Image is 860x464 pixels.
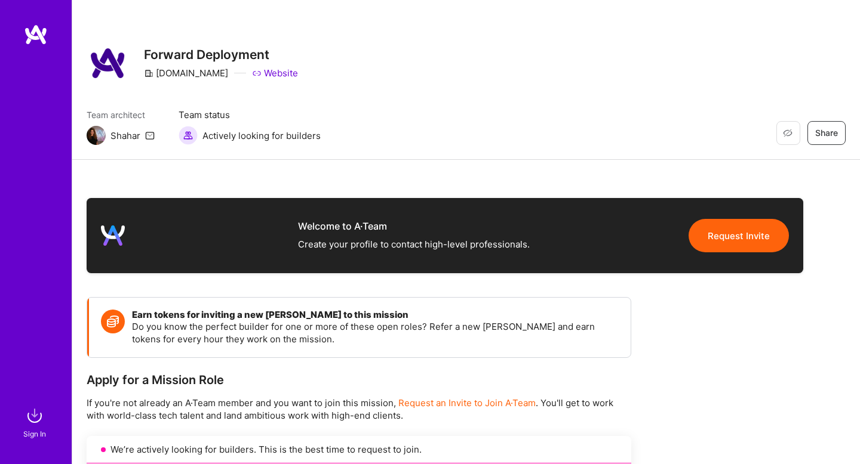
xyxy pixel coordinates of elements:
[87,109,155,121] span: Team architect
[252,67,298,79] a: Website
[298,219,530,233] div: Welcome to A·Team
[132,310,619,320] h4: Earn tokens for inviting a new [PERSON_NAME] to this mission
[144,47,298,62] h3: Forward Deployment
[87,436,631,463] div: We’re actively looking for builders. This is the best time to request to join.
[87,372,631,388] div: Apply for a Mission Role
[783,128,793,138] i: icon EyeClosed
[179,126,198,145] img: Actively looking for builders
[25,404,47,440] a: sign inSign In
[23,428,46,440] div: Sign In
[132,320,619,345] p: Do you know the perfect builder for one or more of these open roles? Refer a new [PERSON_NAME] an...
[87,42,130,85] img: Company Logo
[101,310,125,333] img: Token icon
[110,129,140,142] div: Shahar
[298,237,530,252] div: Create your profile to contact high-level professionals.
[23,404,47,428] img: sign in
[144,69,153,78] i: icon CompanyGray
[87,126,106,145] img: Team Architect
[179,109,321,121] span: Team status
[87,397,631,422] p: If you're not already an A·Team member and you want to join this mission, . You'll get to work wi...
[398,397,536,409] span: Request an Invite to Join A·Team
[24,24,48,45] img: logo
[145,131,155,140] i: icon Mail
[689,219,789,252] button: Request Invite
[144,67,228,79] div: [DOMAIN_NAME]
[202,129,321,142] span: Actively looking for builders
[807,121,846,145] button: Share
[101,224,125,248] img: logo
[815,127,838,139] span: Share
